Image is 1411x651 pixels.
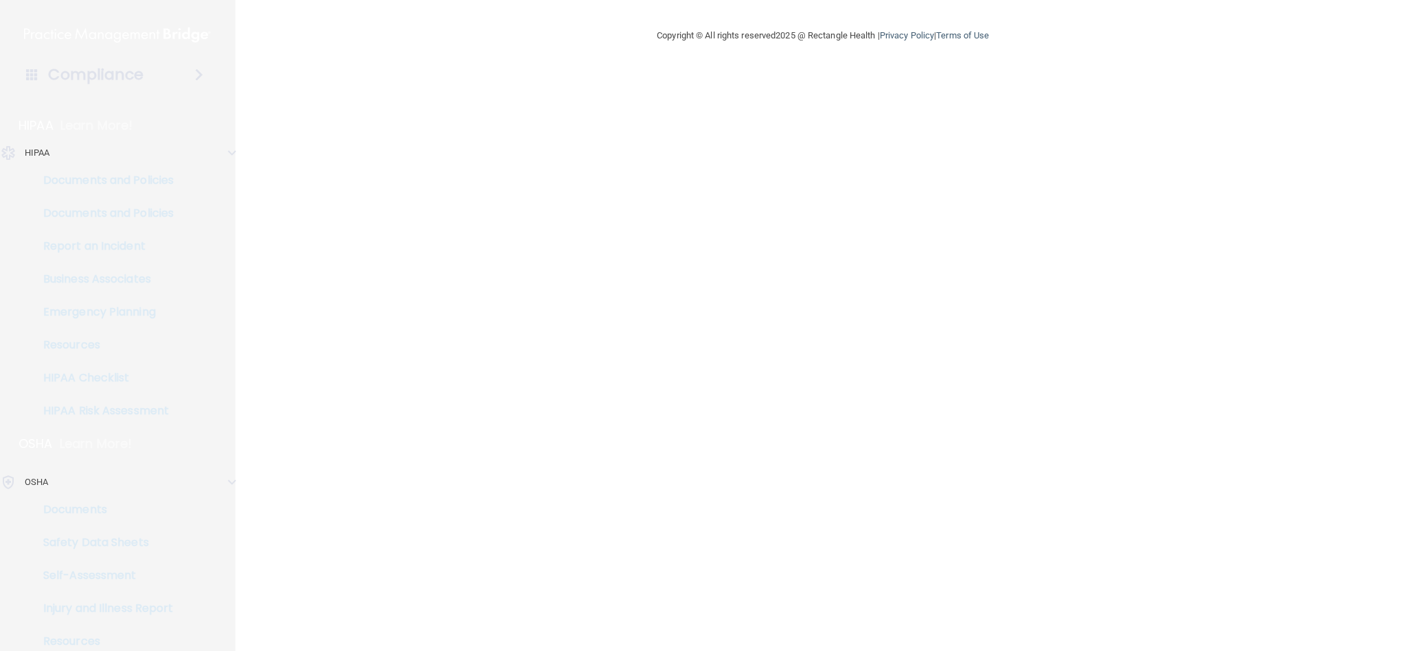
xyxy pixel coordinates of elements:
[9,503,196,517] p: Documents
[9,371,196,385] p: HIPAA Checklist
[9,206,196,220] p: Documents and Policies
[60,117,133,134] p: Learn More!
[9,536,196,549] p: Safety Data Sheets
[572,14,1073,58] div: Copyright © All rights reserved 2025 @ Rectangle Health | |
[25,474,48,490] p: OSHA
[19,117,54,134] p: HIPAA
[9,635,196,648] p: Resources
[9,602,196,615] p: Injury and Illness Report
[48,65,143,84] h4: Compliance
[880,30,934,40] a: Privacy Policy
[9,272,196,286] p: Business Associates
[9,239,196,253] p: Report an Incident
[9,569,196,582] p: Self-Assessment
[9,305,196,319] p: Emergency Planning
[19,436,53,452] p: OSHA
[936,30,989,40] a: Terms of Use
[9,338,196,352] p: Resources
[9,404,196,418] p: HIPAA Risk Assessment
[60,436,132,452] p: Learn More!
[25,145,50,161] p: HIPAA
[9,174,196,187] p: Documents and Policies
[24,21,211,49] img: PMB logo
